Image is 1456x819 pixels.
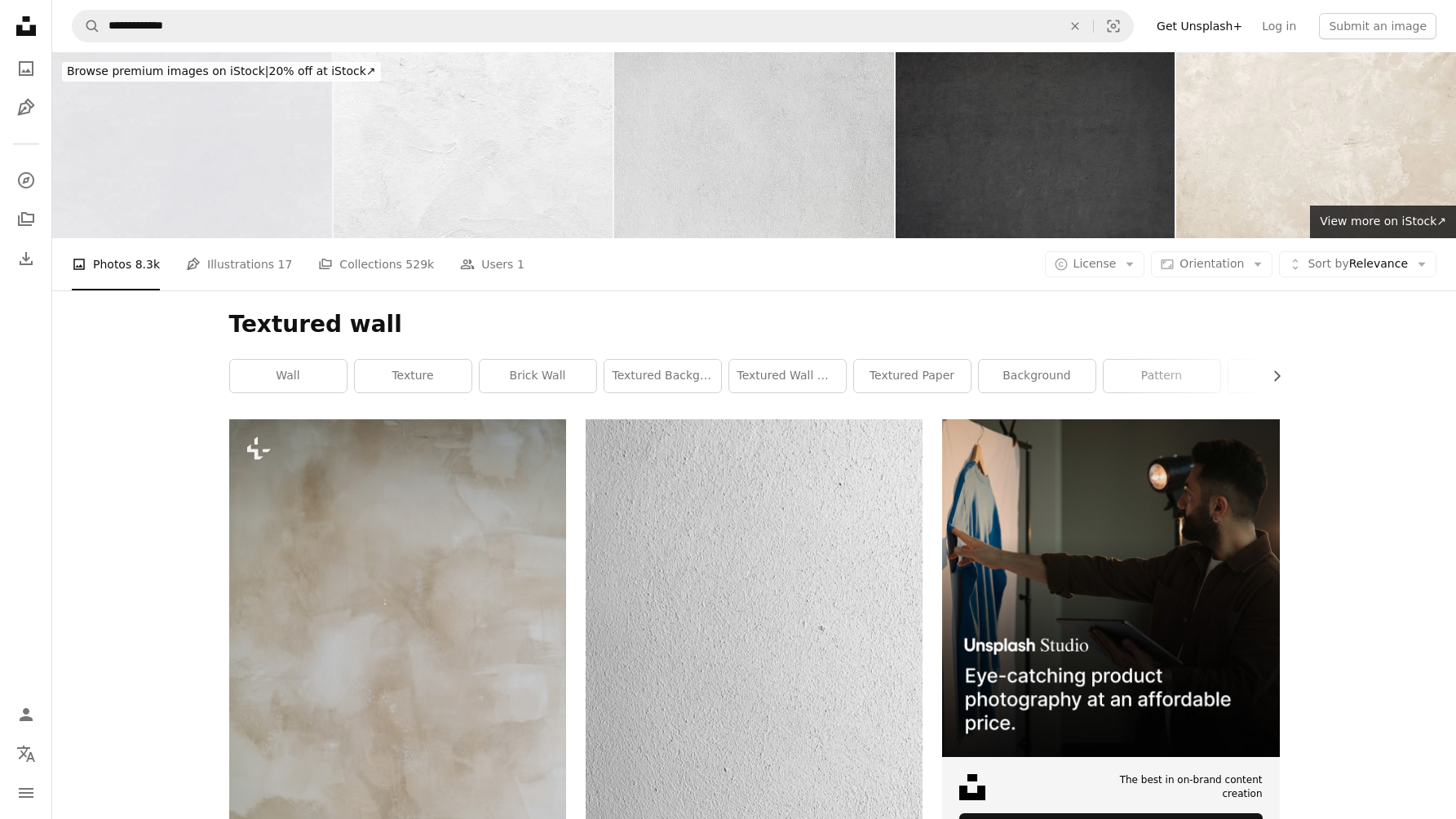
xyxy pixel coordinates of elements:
[1176,52,1456,238] img: Colour old concrete wall texture background. Close up retro plain cream color cement wall backgro...
[460,238,524,290] a: Users 1
[1252,13,1306,39] a: Log in
[1104,360,1220,392] a: pattern
[1057,11,1093,42] button: Clear
[355,360,471,392] a: texture
[405,255,434,273] span: 529k
[278,255,293,273] span: 17
[10,737,42,770] button: Language
[1045,251,1145,277] button: License
[186,238,292,290] a: Illustrations 17
[1094,11,1133,42] button: Visual search
[480,360,596,392] a: brick wall
[604,360,721,392] a: textured background
[896,52,1175,238] img: Black concrete wall texture background
[942,419,1279,756] img: file-1715714098234-25b8b4e9d8faimage
[10,777,42,809] button: Menu
[1310,206,1456,238] a: View more on iStock↗
[73,11,100,42] button: Search Unsplash
[959,774,985,800] img: file-1631678316303-ed18b8b5cb9cimage
[67,64,268,77] span: Browse premium images on iStock |
[1073,257,1117,270] span: License
[1279,251,1436,277] button: Sort byRelevance
[10,52,42,85] a: Photos
[10,91,42,124] a: Illustrations
[586,711,923,726] a: a black and white photo of a vase on a table
[67,64,376,77] span: 20% off at iStock ↗
[1308,256,1408,272] span: Relevance
[72,10,1134,42] form: Find visuals sitewide
[1262,360,1280,392] button: scroll list to the right
[1308,257,1348,270] span: Sort by
[1151,251,1272,277] button: Orientation
[10,242,42,275] a: Download History
[979,360,1095,392] a: background
[1179,257,1244,270] span: Orientation
[10,203,42,236] a: Collections
[854,360,971,392] a: textured paper
[1228,360,1345,392] a: wallpaper
[10,164,42,197] a: Explore
[52,52,391,91] a: Browse premium images on iStock|20% off at iStock↗
[1320,215,1446,228] span: View more on iStock ↗
[1077,773,1262,801] span: The best in on-brand content creation
[230,360,347,392] a: wall
[517,255,524,273] span: 1
[1147,13,1252,39] a: Get Unsplash+
[10,698,42,731] a: Log in / Sign up
[318,238,434,290] a: Collections 529k
[334,52,613,238] img: White wall texture background, paper texture background
[1319,13,1436,39] button: Submit an image
[614,52,894,238] img: Concrete Wall Shiny Smooth Backgrounds White Textured
[229,310,1280,339] h1: Textured wall
[52,52,332,238] img: Paper texture.
[229,665,566,680] a: a painting of a vase with flowers in it
[729,360,846,392] a: textured wall white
